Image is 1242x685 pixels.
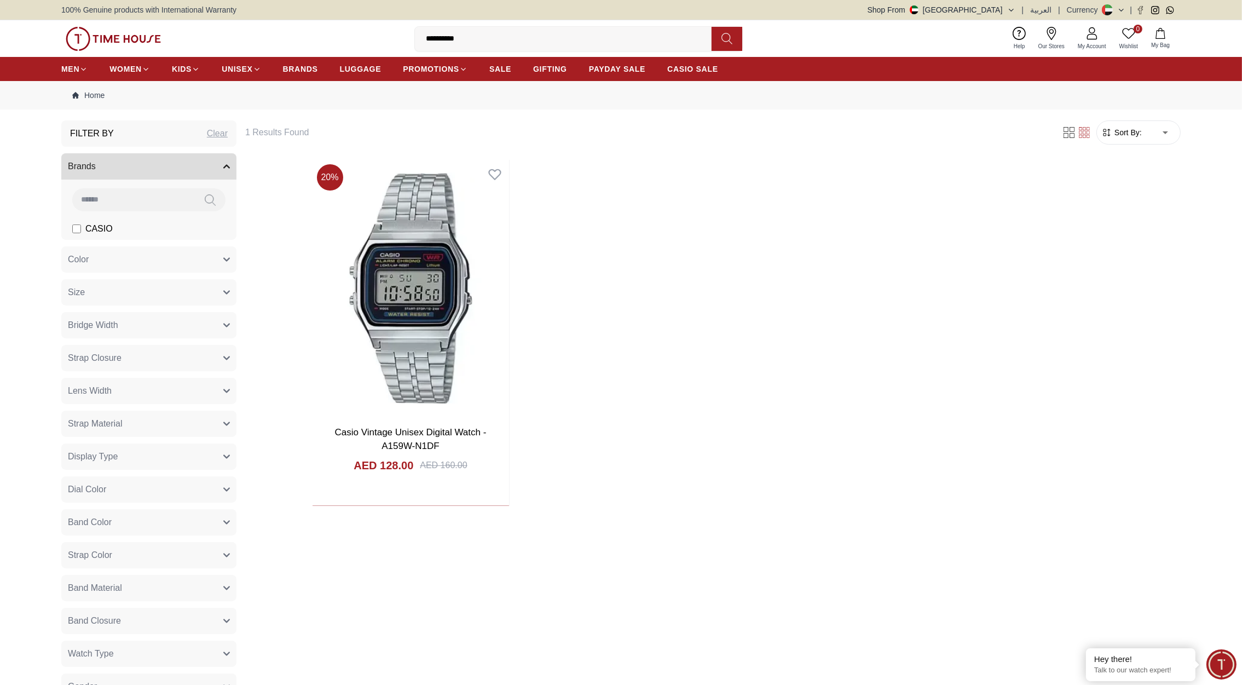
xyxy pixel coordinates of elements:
a: GIFTING [533,59,567,79]
h3: Filter By [70,127,114,140]
button: Brands [61,153,236,180]
a: SALE [489,59,511,79]
nav: Breadcrumb [61,81,1181,110]
span: | [1022,4,1024,15]
button: Dial Color [61,476,236,503]
button: Lens Width [61,378,236,404]
a: PAYDAY SALE [589,59,645,79]
div: AED 160.00 [420,459,467,472]
a: Our Stores [1032,25,1071,53]
span: PAYDAY SALE [589,64,645,74]
span: CASIO SALE [667,64,718,74]
span: Color [68,253,89,266]
button: Band Material [61,575,236,601]
span: Watch Type [68,647,114,660]
a: LUGGAGE [340,59,382,79]
a: Casio Vintage Unisex Digital Watch - A159W-N1DF [335,427,487,452]
span: KIDS [172,64,192,74]
a: CASIO SALE [667,59,718,79]
span: Band Color [68,516,112,529]
a: UNISEX [222,59,261,79]
div: Currency [1067,4,1102,15]
a: BRANDS [283,59,318,79]
img: ... [66,27,161,51]
span: Dial Color [68,483,106,496]
button: Sort By: [1101,127,1142,138]
span: Brands [68,160,96,173]
span: Strap Color [68,549,112,562]
button: Display Type [61,444,236,470]
a: WOMEN [109,59,150,79]
span: BRANDS [283,64,318,74]
span: 100% Genuine products with International Warranty [61,4,236,15]
button: Band Closure [61,608,236,634]
span: MEN [61,64,79,74]
a: Facebook [1136,6,1145,14]
button: Shop From[GEOGRAPHIC_DATA] [868,4,1015,15]
span: My Account [1073,42,1111,50]
button: Bridge Width [61,312,236,338]
h4: AED 128.00 [354,458,413,473]
span: GIFTING [533,64,567,74]
h6: 1 Results Found [245,126,1048,139]
span: Bridge Width [68,319,118,332]
span: Wishlist [1115,42,1142,50]
span: WOMEN [109,64,142,74]
a: Home [72,90,105,101]
img: Casio Vintage Unisex Digital Watch - A159W-N1DF [313,160,509,417]
button: Color [61,246,236,273]
span: Display Type [68,450,118,463]
a: 0Wishlist [1113,25,1145,53]
div: Clear [207,127,228,140]
span: Strap Closure [68,352,122,365]
span: Lens Width [68,384,112,398]
input: CASIO [72,225,81,233]
span: | [1058,4,1060,15]
span: My Bag [1147,41,1174,49]
span: Band Closure [68,614,121,628]
p: Talk to our watch expert! [1094,666,1187,675]
button: My Bag [1145,26,1176,51]
button: Strap Material [61,411,236,437]
span: | [1130,4,1132,15]
div: Chat Widget [1206,649,1237,680]
a: MEN [61,59,88,79]
a: Whatsapp [1166,6,1174,14]
span: Band Material [68,582,122,595]
a: PROMOTIONS [403,59,467,79]
span: Our Stores [1034,42,1069,50]
img: United Arab Emirates [910,5,918,14]
span: CASIO [85,222,113,235]
span: Size [68,286,85,299]
button: Strap Closure [61,345,236,371]
span: PROMOTIONS [403,64,459,74]
span: LUGGAGE [340,64,382,74]
button: Strap Color [61,542,236,568]
a: KIDS [172,59,200,79]
span: 20 % [317,164,343,191]
span: Strap Material [68,417,123,430]
a: Help [1007,25,1032,53]
button: Band Color [61,509,236,536]
button: Watch Type [61,641,236,667]
button: Size [61,279,236,306]
a: Instagram [1151,6,1159,14]
div: Hey there! [1094,654,1187,665]
span: SALE [489,64,511,74]
span: UNISEX [222,64,252,74]
span: 0 [1134,25,1142,33]
button: العربية [1030,4,1052,15]
span: Help [1009,42,1030,50]
span: Sort By: [1112,127,1142,138]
